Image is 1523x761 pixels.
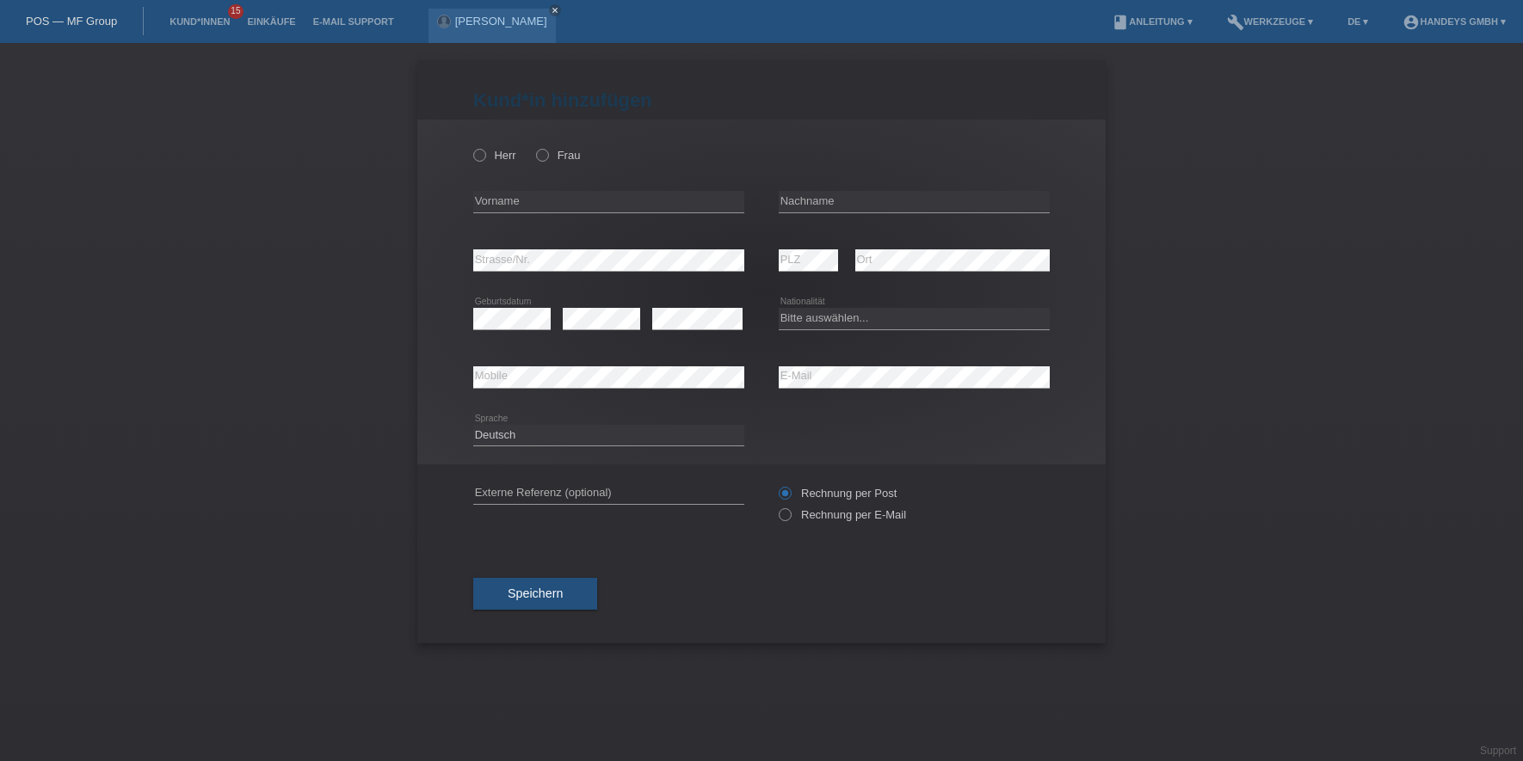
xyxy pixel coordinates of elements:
span: Speichern [508,586,563,600]
label: Rechnung per E-Mail [779,508,906,521]
a: Support [1480,745,1516,757]
h1: Kund*in hinzufügen [473,89,1050,111]
a: [PERSON_NAME] [455,15,547,28]
span: 15 [228,4,244,19]
input: Frau [536,149,547,160]
a: E-Mail Support [305,16,403,27]
a: Einkäufe [238,16,304,27]
a: POS — MF Group [26,15,117,28]
input: Herr [473,149,484,160]
a: Kund*innen [161,16,238,27]
label: Herr [473,149,516,162]
a: account_circleHandeys GmbH ▾ [1394,16,1514,27]
a: bookAnleitung ▾ [1103,16,1200,27]
button: Speichern [473,578,597,611]
a: DE ▾ [1339,16,1377,27]
input: Rechnung per E-Mail [779,508,790,530]
label: Frau [536,149,580,162]
i: book [1112,14,1129,31]
i: close [551,6,559,15]
a: buildWerkzeuge ▾ [1218,16,1323,27]
i: account_circle [1403,14,1420,31]
a: close [549,4,561,16]
i: build [1227,14,1244,31]
input: Rechnung per Post [779,487,790,508]
label: Rechnung per Post [779,487,897,500]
